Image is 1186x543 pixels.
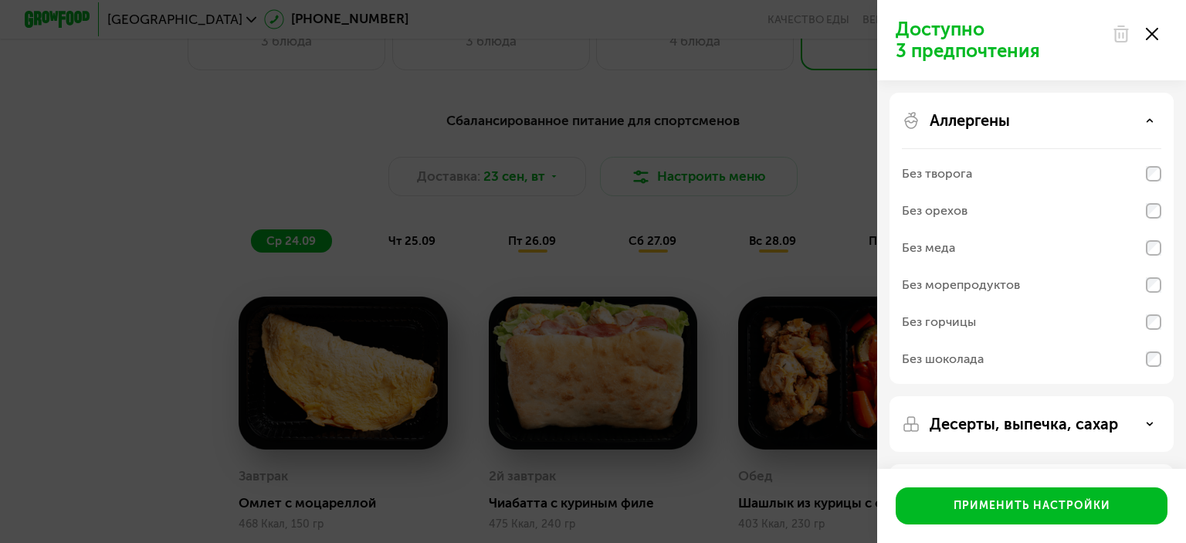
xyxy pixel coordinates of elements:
[930,415,1118,433] p: Десерты, выпечка, сахар
[902,239,955,257] div: Без меда
[902,350,984,368] div: Без шоколада
[902,165,972,183] div: Без творога
[902,202,967,220] div: Без орехов
[896,487,1167,524] button: Применить настройки
[954,498,1110,514] div: Применить настройки
[902,313,976,331] div: Без горчицы
[896,19,1103,62] p: Доступно 3 предпочтения
[902,276,1020,294] div: Без морепродуктов
[930,111,1010,130] p: Аллергены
